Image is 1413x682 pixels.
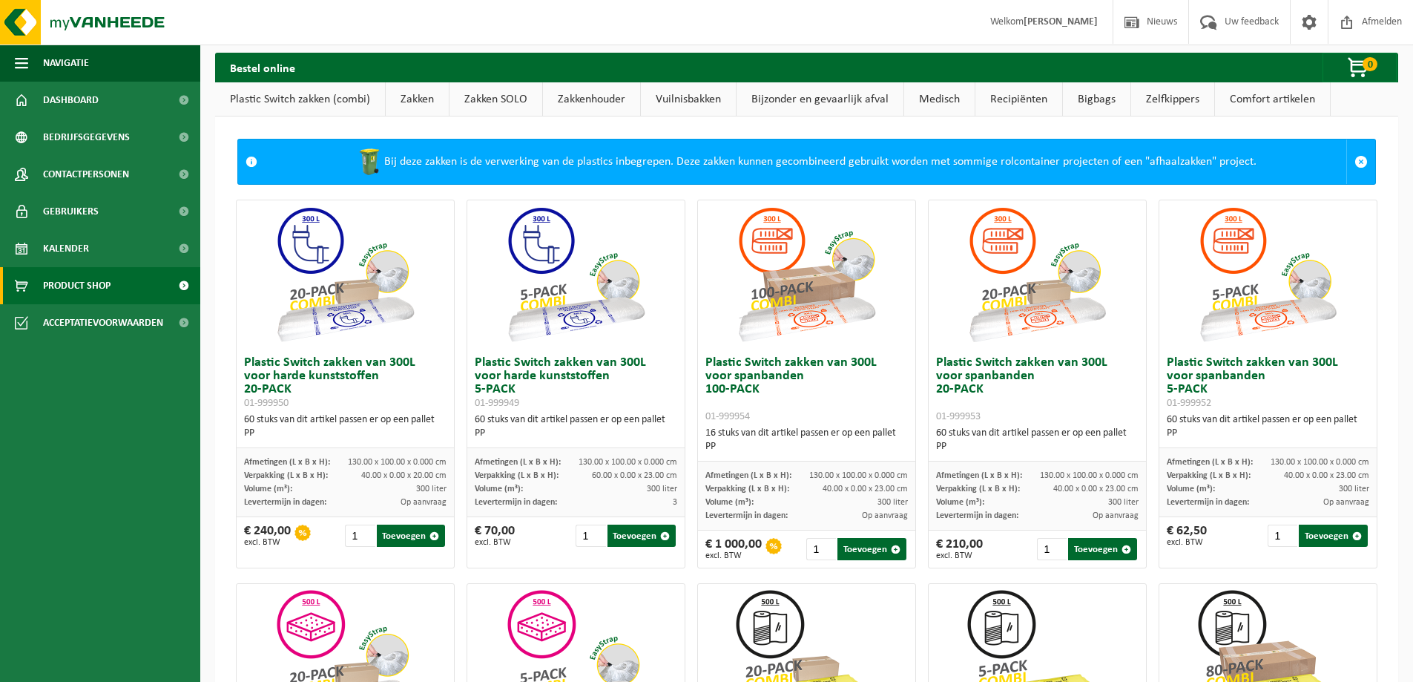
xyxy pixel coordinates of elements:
[1037,538,1067,560] input: 1
[475,458,561,467] span: Afmetingen (L x B x H):
[543,82,640,117] a: Zakkenhouder
[215,53,310,82] h2: Bestel online
[244,538,291,547] span: excl. BTW
[355,147,384,177] img: WB-0240-HPE-GN-50.png
[1167,485,1215,494] span: Volume (m³):
[43,45,89,82] span: Navigatie
[705,551,762,560] span: excl. BTW
[475,538,515,547] span: excl. BTW
[641,82,736,117] a: Vuilnisbakken
[1167,356,1369,410] h3: Plastic Switch zakken van 300L voor spanbanden 5-PACK
[732,200,880,349] img: 01-999954
[401,498,447,507] span: Op aanvraag
[1024,16,1098,27] strong: [PERSON_NAME]
[244,427,447,440] div: PP
[271,200,419,349] img: 01-999950
[737,82,903,117] a: Bijzonder en gevaarlijk afval
[1193,200,1342,349] img: 01-999952
[43,267,111,304] span: Product Shop
[43,193,99,230] span: Gebruikers
[904,82,975,117] a: Medisch
[1131,82,1214,117] a: Zelfkippers
[1346,140,1375,184] a: Sluit melding
[936,551,983,560] span: excl. BTW
[877,498,908,507] span: 300 liter
[705,511,788,520] span: Levertermijn in dagen:
[705,485,789,494] span: Verpakking (L x B x H):
[449,82,542,117] a: Zakken SOLO
[1167,525,1207,547] div: € 62,50
[1363,57,1377,71] span: 0
[1268,525,1297,547] input: 1
[43,82,99,119] span: Dashboard
[705,440,908,453] div: PP
[837,538,906,560] button: Toevoegen
[936,485,1020,494] span: Verpakking (L x B x H):
[386,82,449,117] a: Zakken
[576,525,605,547] input: 1
[936,511,1018,520] span: Levertermijn in dagen:
[475,525,515,547] div: € 70,00
[348,458,447,467] span: 130.00 x 100.00 x 0.000 cm
[475,398,519,409] span: 01-999949
[806,538,836,560] input: 1
[705,471,791,480] span: Afmetingen (L x B x H):
[1167,458,1253,467] span: Afmetingen (L x B x H):
[1323,53,1397,82] button: 0
[673,498,677,507] span: 3
[1167,413,1369,440] div: 60 stuks van dit artikel passen er op een pallet
[705,356,908,423] h3: Plastic Switch zakken van 300L voor spanbanden 100-PACK
[1167,498,1249,507] span: Levertermijn in dagen:
[1040,471,1139,480] span: 130.00 x 100.00 x 0.000 cm
[244,498,326,507] span: Levertermijn in dagen:
[975,82,1062,117] a: Recipiënten
[809,471,908,480] span: 130.00 x 100.00 x 0.000 cm
[936,356,1139,423] h3: Plastic Switch zakken van 300L voor spanbanden 20-PACK
[705,538,762,560] div: € 1 000,00
[43,119,130,156] span: Bedrijfsgegevens
[377,525,446,547] button: Toevoegen
[936,538,983,560] div: € 210,00
[215,82,385,117] a: Plastic Switch zakken (combi)
[475,498,557,507] span: Levertermijn in dagen:
[936,427,1139,453] div: 60 stuks van dit artikel passen er op een pallet
[1167,398,1211,409] span: 01-999952
[647,485,677,494] span: 300 liter
[1339,485,1369,494] span: 300 liter
[823,485,908,494] span: 40.00 x 0.00 x 23.00 cm
[579,458,677,467] span: 130.00 x 100.00 x 0.000 cm
[43,304,163,341] span: Acceptatievoorwaarden
[1167,471,1251,480] span: Verpakking (L x B x H):
[607,525,676,547] button: Toevoegen
[1167,538,1207,547] span: excl. BTW
[705,411,750,422] span: 01-999954
[345,525,375,547] input: 1
[244,413,447,440] div: 60 stuks van dit artikel passen er op een pallet
[1053,485,1139,494] span: 40.00 x 0.00 x 23.00 cm
[475,413,677,440] div: 60 stuks van dit artikel passen er op een pallet
[244,471,328,480] span: Verpakking (L x B x H):
[475,427,677,440] div: PP
[475,471,559,480] span: Verpakking (L x B x H):
[1167,427,1369,440] div: PP
[1063,82,1130,117] a: Bigbags
[1093,511,1139,520] span: Op aanvraag
[244,525,291,547] div: € 240,00
[1284,471,1369,480] span: 40.00 x 0.00 x 23.00 cm
[244,458,330,467] span: Afmetingen (L x B x H):
[705,498,754,507] span: Volume (m³):
[244,485,292,494] span: Volume (m³):
[936,498,984,507] span: Volume (m³):
[1323,498,1369,507] span: Op aanvraag
[705,427,908,453] div: 16 stuks van dit artikel passen er op een pallet
[592,471,677,480] span: 60.00 x 0.00 x 23.00 cm
[416,485,447,494] span: 300 liter
[361,471,447,480] span: 40.00 x 0.00 x 20.00 cm
[43,156,129,193] span: Contactpersonen
[475,356,677,410] h3: Plastic Switch zakken van 300L voor harde kunststoffen 5-PACK
[862,511,908,520] span: Op aanvraag
[244,398,289,409] span: 01-999950
[265,140,1346,184] div: Bij deze zakken is de verwerking van de plastics inbegrepen. Deze zakken kunnen gecombineerd gebr...
[1108,498,1139,507] span: 300 liter
[1068,538,1137,560] button: Toevoegen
